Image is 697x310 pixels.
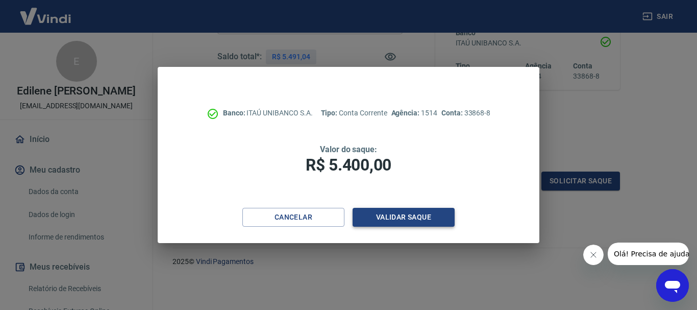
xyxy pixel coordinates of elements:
[583,245,604,265] iframe: Fechar mensagem
[441,109,464,117] span: Conta:
[306,155,391,175] span: R$ 5.400,00
[391,109,421,117] span: Agência:
[391,108,437,118] p: 1514
[223,109,247,117] span: Banco:
[6,7,86,15] span: Olá! Precisa de ajuda?
[321,108,387,118] p: Conta Corrente
[353,208,455,227] button: Validar saque
[223,108,313,118] p: ITAÚ UNIBANCO S.A.
[321,109,339,117] span: Tipo:
[242,208,344,227] button: Cancelar
[441,108,490,118] p: 33868-8
[656,269,689,302] iframe: Botão para abrir a janela de mensagens
[608,243,689,265] iframe: Mensagem da empresa
[320,145,377,154] span: Valor do saque:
